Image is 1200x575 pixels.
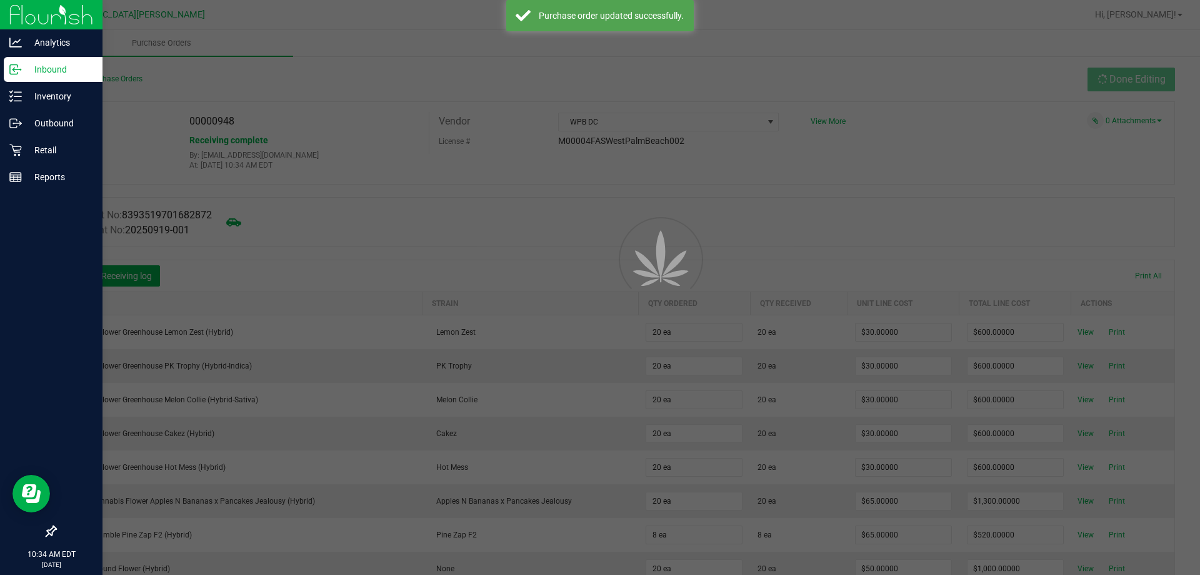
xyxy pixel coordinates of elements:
p: Inbound [22,62,97,77]
inline-svg: Analytics [9,36,22,49]
iframe: Resource center [12,475,50,512]
p: Analytics [22,35,97,50]
div: Purchase order updated successfully. [537,9,684,22]
inline-svg: Outbound [9,117,22,130]
p: [DATE] [6,560,97,569]
p: 10:34 AM EDT [6,549,97,560]
inline-svg: Inventory [9,90,22,103]
p: Retail [22,143,97,158]
p: Reports [22,170,97,185]
p: Outbound [22,116,97,131]
inline-svg: Reports [9,171,22,183]
p: Inventory [22,89,97,104]
inline-svg: Inbound [9,63,22,76]
inline-svg: Retail [9,144,22,156]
